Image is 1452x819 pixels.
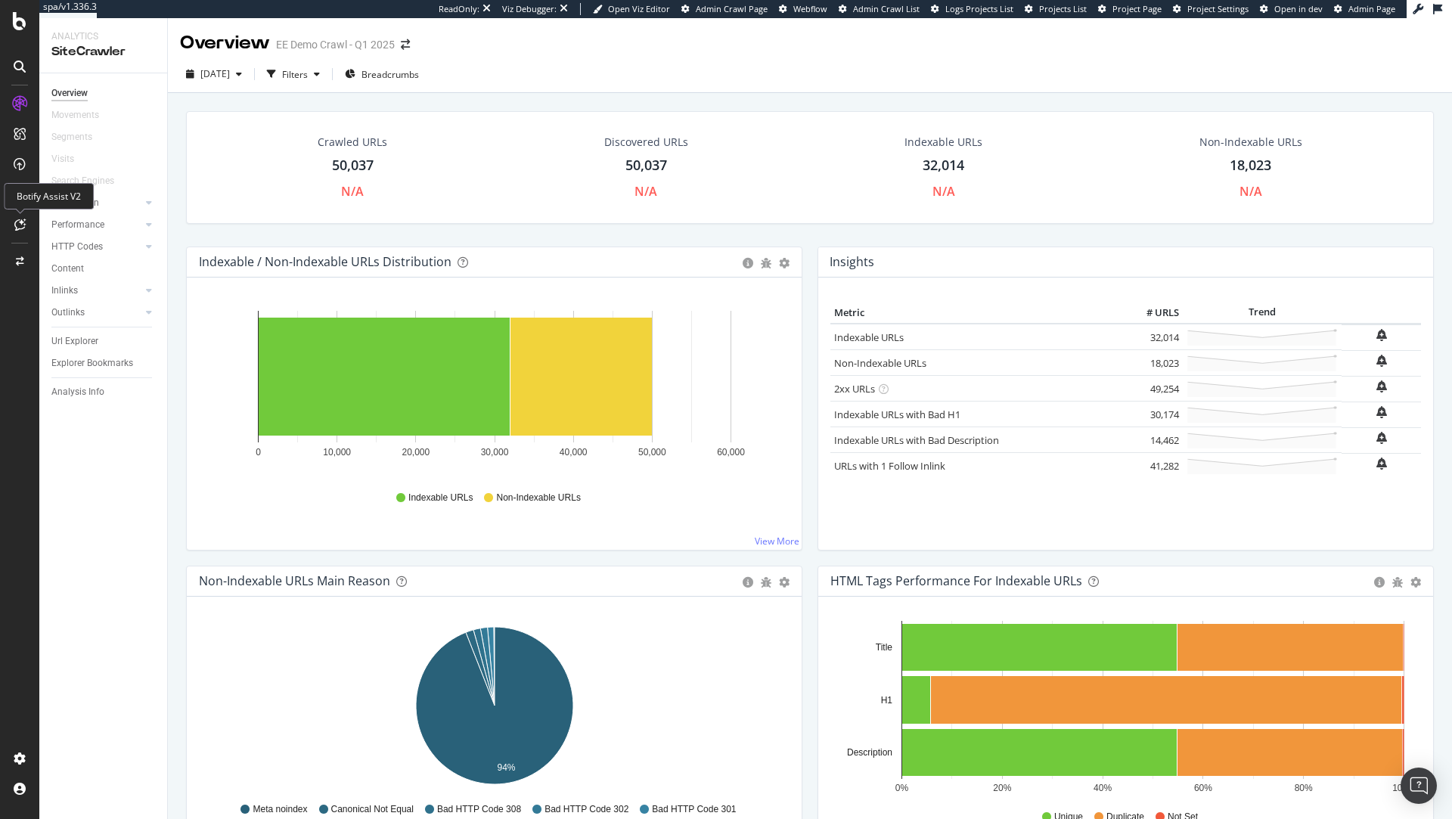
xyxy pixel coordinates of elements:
[830,252,874,272] h4: Insights
[1173,3,1249,15] a: Project Settings
[1122,324,1183,350] td: 32,014
[593,3,670,15] a: Open Viz Editor
[1122,350,1183,376] td: 18,023
[502,3,557,15] div: Viz Debugger:
[696,3,768,14] span: Admin Crawl Page
[904,135,982,150] div: Indexable URLs
[834,408,960,421] a: Indexable URLs with Bad H1
[51,107,99,123] div: Movements
[1230,156,1271,175] div: 18,023
[923,156,964,175] div: 32,014
[51,261,157,277] a: Content
[51,384,104,400] div: Analysis Info
[200,67,230,80] span: 2025 Feb. 18th
[4,183,94,209] div: Botify Assist V2
[1376,406,1387,418] div: bell-plus
[743,258,753,268] div: circle-info
[51,151,74,167] div: Visits
[1025,3,1087,15] a: Projects List
[1039,3,1087,14] span: Projects List
[261,62,326,86] button: Filters
[323,447,351,458] text: 10,000
[331,803,414,816] span: Canonical Not Equal
[256,447,261,458] text: 0
[834,356,926,370] a: Non-Indexable URLs
[1194,783,1212,793] text: 60%
[51,129,107,145] a: Segments
[498,762,516,773] text: 94%
[830,621,1422,796] svg: A chart.
[681,3,768,15] a: Admin Crawl Page
[1295,783,1313,793] text: 80%
[332,156,374,175] div: 50,037
[51,305,141,321] a: Outlinks
[51,355,157,371] a: Explorer Bookmarks
[51,333,98,349] div: Url Explorer
[51,43,155,60] div: SiteCrawler
[51,333,157,349] a: Url Explorer
[1183,302,1342,324] th: Trend
[318,135,387,150] div: Crawled URLs
[625,156,667,175] div: 50,037
[341,183,364,200] div: N/A
[755,535,799,548] a: View More
[839,3,920,15] a: Admin Crawl List
[253,803,307,816] span: Meta noindex
[402,447,430,458] text: 20,000
[51,305,85,321] div: Outlinks
[1392,577,1403,588] div: bug
[932,183,955,200] div: N/A
[1348,3,1395,14] span: Admin Page
[1122,427,1183,453] td: 14,462
[1199,135,1302,150] div: Non-Indexable URLs
[51,173,114,189] div: Search Engines
[834,433,999,447] a: Indexable URLs with Bad Description
[743,577,753,588] div: circle-info
[51,283,78,299] div: Inlinks
[496,492,580,504] span: Non-Indexable URLs
[638,447,666,458] text: 50,000
[1374,577,1385,588] div: circle-info
[876,642,893,653] text: Title
[276,37,395,52] div: EE Demo Crawl - Q1 2025
[761,258,771,268] div: bug
[51,283,141,299] a: Inlinks
[51,151,89,167] a: Visits
[199,573,390,588] div: Non-Indexable URLs Main Reason
[634,183,657,200] div: N/A
[1260,3,1323,15] a: Open in dev
[834,382,875,396] a: 2xx URLs
[847,747,892,758] text: Description
[401,39,410,50] div: arrow-right-arrow-left
[282,68,308,81] div: Filters
[830,573,1082,588] div: HTML Tags Performance for Indexable URLs
[793,3,827,14] span: Webflow
[1239,183,1262,200] div: N/A
[439,3,479,15] div: ReadOnly:
[199,302,790,477] svg: A chart.
[1376,458,1387,470] div: bell-plus
[608,3,670,14] span: Open Viz Editor
[51,85,157,101] a: Overview
[51,217,104,233] div: Performance
[339,62,425,86] button: Breadcrumbs
[199,254,451,269] div: Indexable / Non-Indexable URLs Distribution
[834,330,904,344] a: Indexable URLs
[881,695,893,706] text: H1
[1187,3,1249,14] span: Project Settings
[51,173,129,189] a: Search Engines
[945,3,1013,14] span: Logs Projects List
[931,3,1013,15] a: Logs Projects List
[1376,380,1387,392] div: bell-plus
[1122,453,1183,479] td: 41,282
[1376,355,1387,367] div: bell-plus
[1376,432,1387,444] div: bell-plus
[604,135,688,150] div: Discovered URLs
[199,621,790,796] svg: A chart.
[895,783,909,793] text: 0%
[1122,402,1183,427] td: 30,174
[51,217,141,233] a: Performance
[652,803,736,816] span: Bad HTTP Code 301
[51,129,92,145] div: Segments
